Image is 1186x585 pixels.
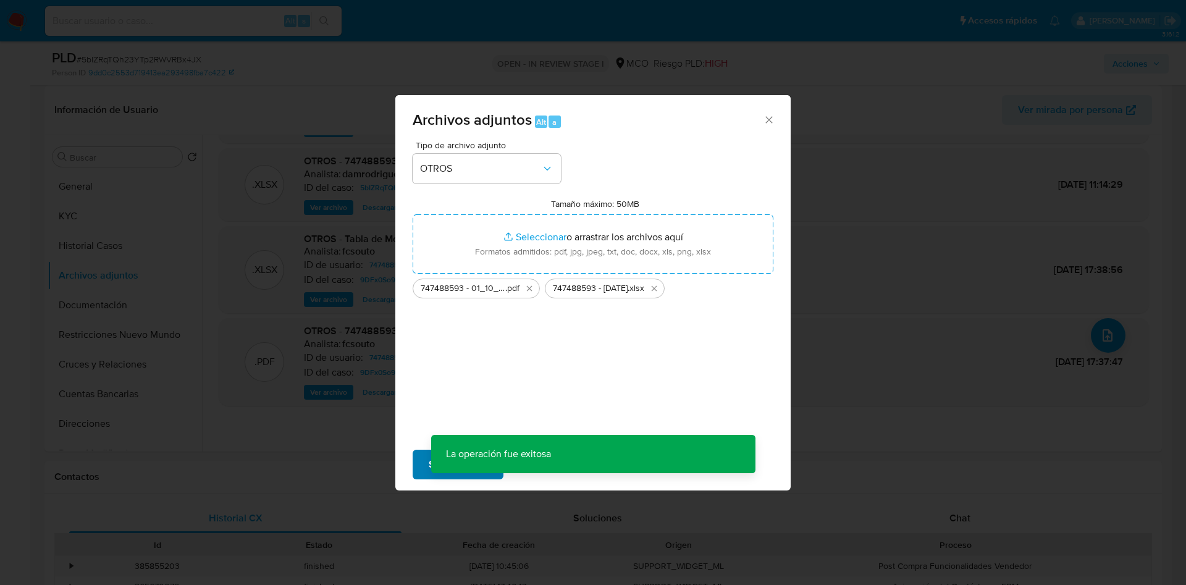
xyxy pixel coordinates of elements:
[413,154,561,183] button: OTROS
[552,116,557,128] span: a
[647,281,662,296] button: Eliminar 747488593 - 01-10-2025.xlsx
[763,114,774,125] button: Cerrar
[413,109,532,130] span: Archivos adjuntos
[553,282,628,295] span: 747488593 - [DATE]
[524,451,565,478] span: Cancelar
[421,282,505,295] span: 747488593 - 01_10_2025
[522,281,537,296] button: Eliminar 747488593 - 01_10_2025.pdf
[536,116,546,128] span: Alt
[628,282,644,295] span: .xlsx
[416,141,564,149] span: Tipo de archivo adjunto
[413,450,503,479] button: Subir archivo
[413,274,773,298] ul: Archivos seleccionados
[429,451,487,478] span: Subir archivo
[551,198,639,209] label: Tamaño máximo: 50MB
[431,435,566,473] p: La operación fue exitosa
[505,282,519,295] span: .pdf
[420,162,541,175] span: OTROS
